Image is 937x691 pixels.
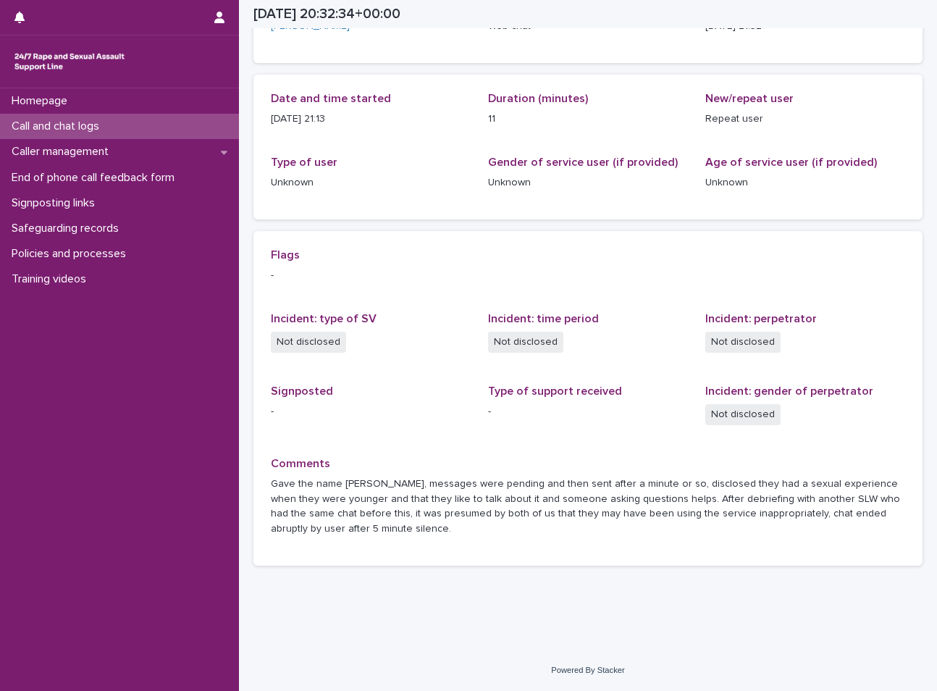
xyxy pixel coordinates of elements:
p: Gave the name [PERSON_NAME], messages were pending and then sent after a minute or so, disclosed ... [271,477,905,537]
img: rhQMoQhaT3yELyF149Cw [12,47,127,76]
p: Training videos [6,272,98,286]
span: Signposted [271,385,333,397]
p: 11 [488,112,688,127]
span: Incident: gender of perpetrator [705,385,873,397]
span: Not disclosed [705,404,781,425]
p: - [271,268,905,283]
span: Incident: type of SV [271,313,377,324]
h2: [DATE] 20:32:34+00:00 [253,6,400,22]
p: Unknown [705,175,905,190]
p: - [271,404,471,419]
p: Safeguarding records [6,222,130,235]
span: Gender of service user (if provided) [488,156,678,168]
p: Repeat user [705,112,905,127]
span: Not disclosed [488,332,563,353]
p: Caller management [6,145,120,159]
span: Type of support received [488,385,622,397]
span: Not disclosed [271,332,346,353]
span: Flags [271,249,300,261]
span: Duration (minutes) [488,93,588,104]
span: Comments [271,458,330,469]
span: Type of user [271,156,337,168]
p: Unknown [271,175,471,190]
p: Unknown [488,175,688,190]
span: Not disclosed [705,332,781,353]
span: Incident: perpetrator [705,313,817,324]
p: Call and chat logs [6,120,111,133]
span: Age of service user (if provided) [705,156,877,168]
span: New/repeat user [705,93,794,104]
span: Date and time started [271,93,391,104]
p: End of phone call feedback form [6,171,186,185]
a: Powered By Stacker [551,666,624,674]
p: [DATE] 21:13 [271,112,471,127]
p: Homepage [6,94,79,108]
span: Incident: time period [488,313,599,324]
p: Signposting links [6,196,106,210]
p: - [488,404,688,419]
p: Policies and processes [6,247,138,261]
